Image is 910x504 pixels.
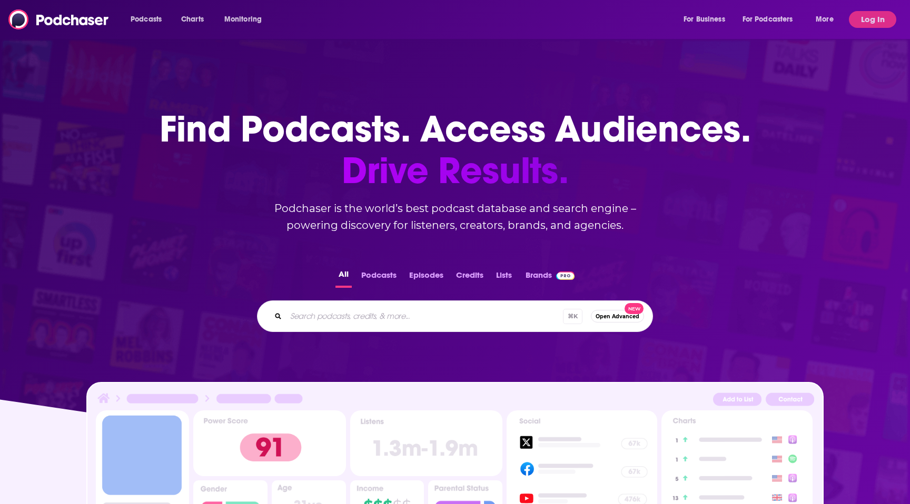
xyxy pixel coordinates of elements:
[174,11,210,28] a: Charts
[257,300,653,332] div: Search podcasts, credits, & more...
[224,12,262,27] span: Monitoring
[96,391,814,410] img: Podcast Insights Header
[8,9,110,29] img: Podchaser - Follow, Share and Rate Podcasts
[131,12,162,27] span: Podcasts
[591,310,644,322] button: Open AdvancedNew
[286,308,563,325] input: Search podcasts, credits, & more...
[849,11,896,28] button: Log In
[526,267,575,288] a: BrandsPodchaser Pro
[350,410,502,476] img: Podcast Insights Listens
[684,12,725,27] span: For Business
[406,267,447,288] button: Episodes
[808,11,847,28] button: open menu
[217,11,275,28] button: open menu
[453,267,487,288] button: Credits
[816,12,834,27] span: More
[676,11,738,28] button: open menu
[160,150,751,191] span: Drive Results.
[123,11,175,28] button: open menu
[736,11,808,28] button: open menu
[493,267,515,288] button: Lists
[596,314,639,319] span: Open Advanced
[181,12,204,27] span: Charts
[335,267,352,288] button: All
[743,12,793,27] span: For Podcasters
[625,303,644,314] span: New
[556,271,575,280] img: Podchaser Pro
[160,108,751,191] h1: Find Podcasts. Access Audiences.
[358,267,400,288] button: Podcasts
[244,200,666,234] h2: Podchaser is the world’s best podcast database and search engine – powering discovery for listene...
[563,309,582,324] span: ⌘ K
[193,410,345,476] img: Podcast Insights Power score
